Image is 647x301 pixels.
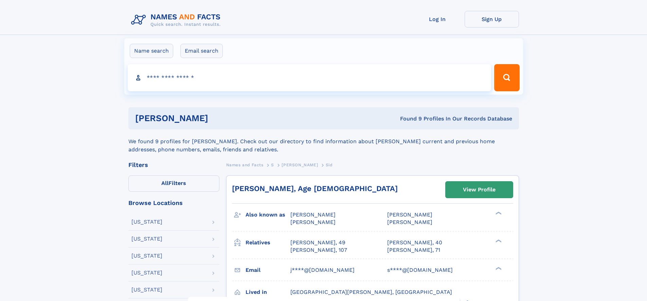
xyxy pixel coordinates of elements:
a: View Profile [446,182,513,198]
span: S [271,163,274,167]
a: Names and Facts [226,161,264,169]
span: [PERSON_NAME] [387,219,432,225]
a: S [271,161,274,169]
div: Found 9 Profiles In Our Records Database [304,115,512,123]
h1: [PERSON_NAME] [135,114,304,123]
span: [PERSON_NAME] [387,211,432,218]
span: Sid [326,163,333,167]
label: Email search [180,44,223,58]
div: [US_STATE] [131,253,162,259]
a: [PERSON_NAME], 107 [290,246,347,254]
span: [PERSON_NAME] [290,211,336,218]
div: [US_STATE] [131,219,162,225]
div: We found 9 profiles for [PERSON_NAME]. Check out our directory to find information about [PERSON_... [128,129,519,154]
a: [PERSON_NAME], 40 [387,239,442,246]
h3: Email [246,264,290,276]
input: search input [128,64,491,91]
div: Browse Locations [128,200,219,206]
a: Sign Up [465,11,519,27]
a: Log In [410,11,465,27]
div: Filters [128,162,219,168]
div: [US_STATE] [131,270,162,276]
div: ❯ [494,266,502,270]
span: [GEOGRAPHIC_DATA][PERSON_NAME], [GEOGRAPHIC_DATA] [290,289,452,295]
span: [PERSON_NAME] [290,219,336,225]
div: [US_STATE] [131,236,162,242]
h3: Lived in [246,286,290,298]
span: [PERSON_NAME] [282,163,318,167]
a: [PERSON_NAME] [282,161,318,169]
label: Name search [130,44,173,58]
a: [PERSON_NAME], Age [DEMOGRAPHIC_DATA] [232,184,398,193]
h3: Relatives [246,237,290,248]
span: All [161,180,168,186]
div: View Profile [463,182,496,197]
img: Logo Names and Facts [128,11,226,29]
div: ❯ [494,211,502,215]
label: Filters [128,175,219,192]
a: [PERSON_NAME], 71 [387,246,440,254]
h3: Also known as [246,209,290,221]
div: [US_STATE] [131,287,162,293]
button: Search Button [494,64,519,91]
div: ❯ [494,239,502,243]
a: [PERSON_NAME], 49 [290,239,345,246]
